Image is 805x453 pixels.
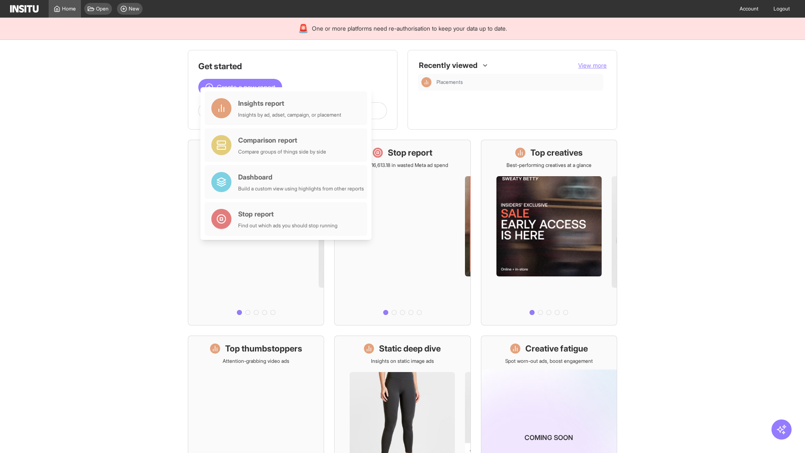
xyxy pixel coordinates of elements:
[96,5,109,12] span: Open
[578,61,607,70] button: View more
[198,60,387,72] h1: Get started
[312,24,507,33] span: One or more platforms need re-authorisation to keep your data up to date.
[379,343,441,354] h1: Static deep dive
[238,185,364,192] div: Build a custom view using highlights from other reports
[238,222,338,229] div: Find out which ads you should stop running
[238,135,326,145] div: Comparison report
[334,140,470,325] a: Stop reportSave £16,613.18 in wasted Meta ad spend
[223,358,289,364] p: Attention-grabbing video ads
[238,209,338,219] div: Stop report
[188,140,324,325] a: What's live nowSee all active ads instantly
[436,79,600,86] span: Placements
[578,62,607,69] span: View more
[506,162,592,169] p: Best-performing creatives at a glance
[129,5,139,12] span: New
[238,172,364,182] div: Dashboard
[238,148,326,155] div: Compare groups of things side by side
[371,358,434,364] p: Insights on static image ads
[481,140,617,325] a: Top creativesBest-performing creatives at a glance
[530,147,583,159] h1: Top creatives
[356,162,448,169] p: Save £16,613.18 in wasted Meta ad spend
[436,79,463,86] span: Placements
[198,79,282,96] button: Create a new report
[217,82,275,92] span: Create a new report
[225,343,302,354] h1: Top thumbstoppers
[238,98,341,108] div: Insights report
[421,77,431,87] div: Insights
[238,112,341,118] div: Insights by ad, adset, campaign, or placement
[62,5,76,12] span: Home
[388,147,432,159] h1: Stop report
[298,23,309,34] div: 🚨
[10,5,39,13] img: Logo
